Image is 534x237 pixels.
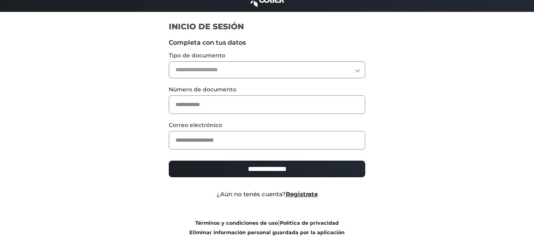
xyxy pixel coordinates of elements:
[163,190,371,199] div: ¿Aún no tenés cuenta?
[163,218,371,237] div: |
[169,51,365,60] label: Tipo de documento
[169,85,365,94] label: Número de documento
[195,220,278,226] a: Términos y condiciones de uso
[286,190,318,198] a: Registrate
[169,21,365,32] h1: INICIO DE SESIÓN
[280,220,339,226] a: Política de privacidad
[189,229,345,235] a: Eliminar información personal guardada por la aplicación
[169,38,365,47] label: Completa con tus datos
[169,121,365,129] label: Correo electrónico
